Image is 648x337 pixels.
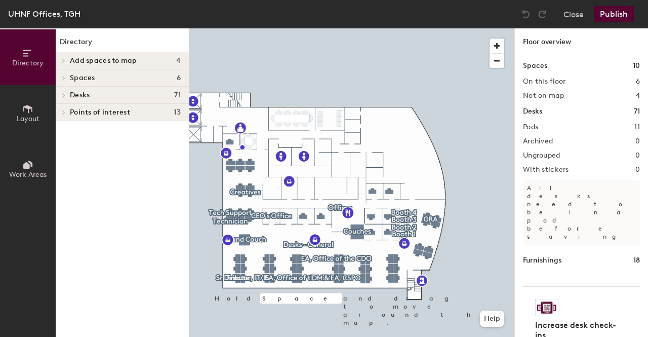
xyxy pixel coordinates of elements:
h2: Pods [523,123,538,131]
span: Layout [17,115,39,123]
p: All desks need to be in a pod before saving [523,180,640,245]
h2: With stickers [523,166,569,174]
span: Work Areas [9,170,47,179]
h1: Furnishings [523,255,561,266]
h2: 0 [635,152,640,160]
h1: 10 [633,60,640,71]
img: Sticker logo [535,299,558,316]
span: Points of interest [70,108,130,117]
button: Publish [594,6,634,22]
h2: 0 [635,166,640,174]
h2: Ungrouped [523,152,560,160]
span: 4 [176,57,181,65]
h1: Desks [523,106,542,117]
span: 6 [177,74,181,82]
div: UHNF Offices, TGH [8,8,80,20]
img: Redo [537,9,547,19]
h1: 18 [633,255,640,266]
h1: Directory [56,36,189,52]
span: Desks [70,91,90,99]
img: Undo [521,9,531,19]
h1: Spaces [523,60,547,71]
span: 13 [174,108,181,117]
h2: 0 [635,137,640,145]
h1: Floor overview [515,28,648,52]
h2: 11 [634,123,640,131]
span: 71 [174,91,181,99]
h2: 6 [636,78,640,86]
button: Help [480,311,504,327]
button: Close [563,6,584,22]
h2: On this floor [523,78,566,86]
h1: 71 [634,106,640,117]
h2: Archived [523,137,553,145]
span: Add spaces to map [70,57,137,65]
span: Directory [12,59,44,67]
span: Spaces [70,74,95,82]
h2: Not on map [523,92,564,100]
h2: 4 [636,92,640,100]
